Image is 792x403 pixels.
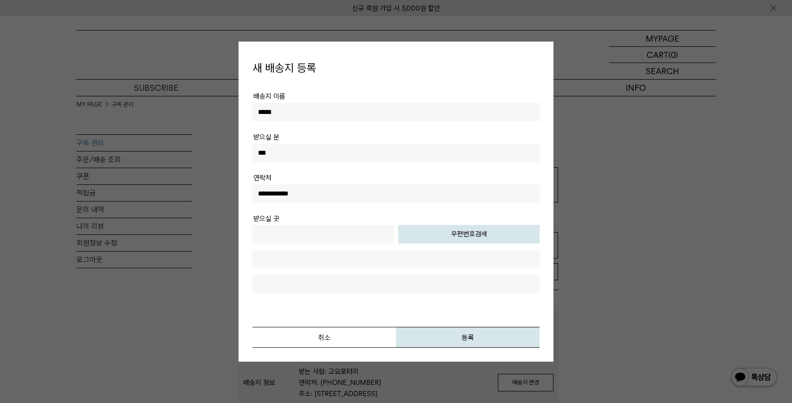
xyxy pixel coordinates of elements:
span: 받으실 곳 [253,214,279,222]
span: 연락처 [253,173,271,182]
span: 받으실 분 [253,132,279,141]
button: 등록 [396,327,540,347]
h1: 새 배송지 등록 [252,56,540,81]
span: 배송지 이름 [253,92,285,100]
button: 우편번호검색 [398,225,540,243]
button: 취소 [252,327,396,347]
